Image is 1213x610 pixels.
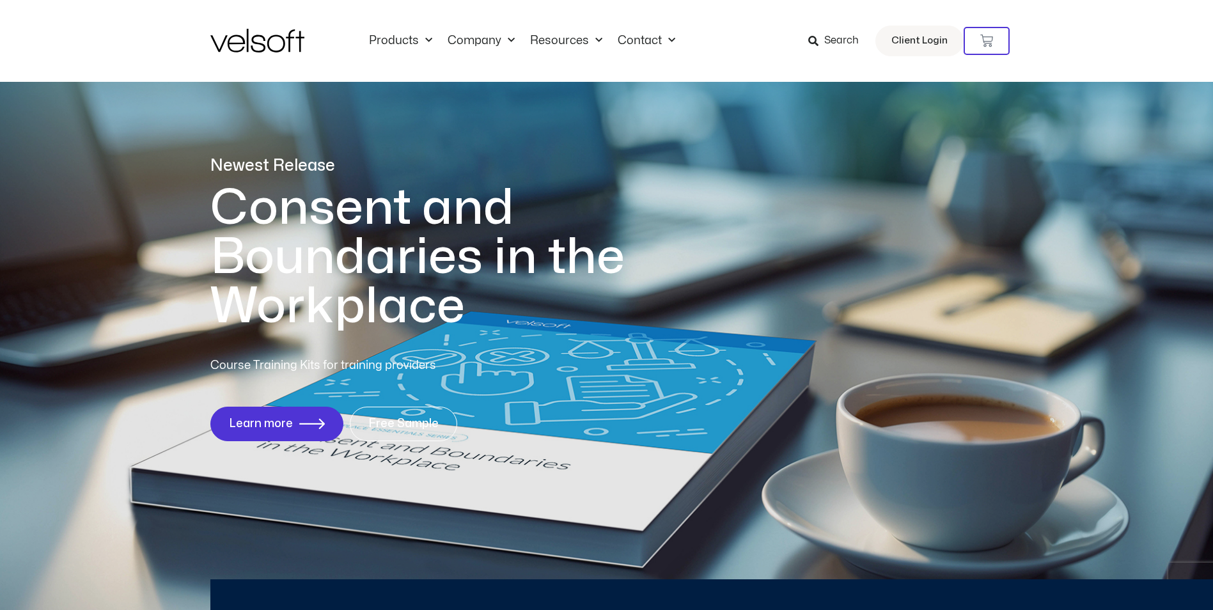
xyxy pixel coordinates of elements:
[210,407,343,441] a: Learn more
[350,407,457,441] a: Free Sample
[808,30,868,52] a: Search
[210,29,304,52] img: Velsoft Training Materials
[210,184,677,331] h1: Consent and Boundaries in the Workplace
[210,357,529,375] p: Course Training Kits for training providers
[875,26,964,56] a: Client Login
[522,34,610,48] a: ResourcesMenu Toggle
[229,418,293,430] span: Learn more
[368,418,439,430] span: Free Sample
[361,34,440,48] a: ProductsMenu Toggle
[361,34,683,48] nav: Menu
[610,34,683,48] a: ContactMenu Toggle
[891,33,948,49] span: Client Login
[824,33,859,49] span: Search
[440,34,522,48] a: CompanyMenu Toggle
[210,155,677,177] p: Newest Release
